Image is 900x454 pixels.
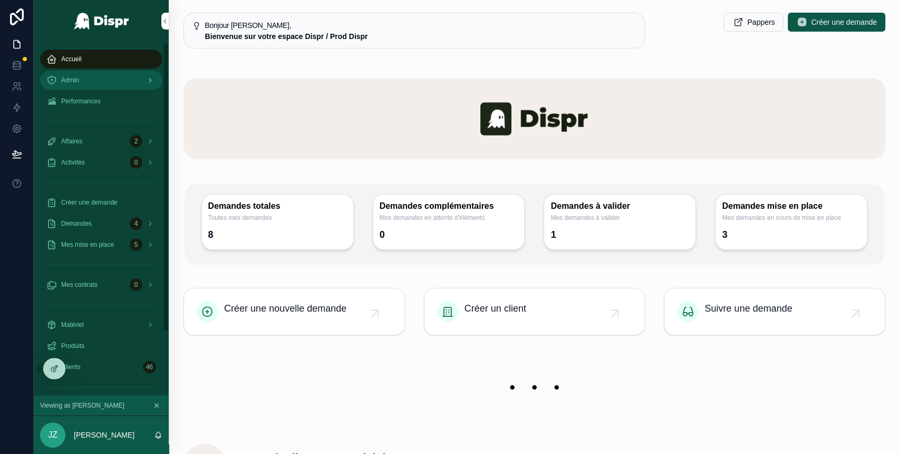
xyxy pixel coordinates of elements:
div: 1 [550,226,556,243]
div: **Bienvenue sur votre espace Dispr / Prod Dispr** [205,31,636,42]
a: Activités0 [40,153,162,172]
div: scrollable content [34,42,169,395]
span: Activités [61,158,85,167]
span: Créer un client [464,301,526,316]
img: 22208-banner-empty.png [183,365,885,410]
a: Mes contrats0 [40,275,162,294]
span: Affaires [61,137,82,146]
span: Produits [61,342,84,350]
h3: Demandes à valider [550,201,689,211]
img: App logo [73,13,130,30]
div: 46 [143,361,156,373]
span: JZ [48,429,57,441]
h3: Demandes complémentaires [380,201,518,211]
a: Admin [40,71,162,90]
span: Admin [61,76,79,84]
div: 0 [130,156,142,169]
div: 4 [130,217,142,230]
div: 0 [380,226,385,243]
span: Viewing as [PERSON_NAME] [40,401,124,410]
a: Créer une nouvelle demande [184,288,404,335]
span: Demandes [61,219,92,228]
span: Mes mise en place [61,240,114,249]
a: Matériel [40,315,162,334]
span: Suivre une demande [704,301,792,316]
span: Accueil [61,55,82,63]
a: Clients46 [40,358,162,376]
span: Créer une demande [811,17,877,27]
span: Créer une nouvelle demande [224,301,346,316]
span: Mes demandes en attente d'éléments [380,214,518,222]
div: 3 [722,226,727,243]
span: Matériel [61,321,84,329]
span: Performances [61,97,101,105]
a: Produits [40,336,162,355]
a: Mes mise en place5 [40,235,162,254]
h3: Demandes totales [208,201,347,211]
a: Accueil [40,50,162,69]
a: Performances [40,92,162,111]
div: 5 [130,238,142,251]
span: Mes demandes à valider [550,214,689,222]
div: 2 [130,135,142,148]
h5: Bonjour Jeremy, [205,22,636,29]
span: Clients [61,363,81,371]
span: Créer une demande [61,198,118,207]
a: Demandes4 [40,214,162,233]
div: 8 [208,226,214,243]
a: Créer une demande [40,193,162,212]
a: Affaires2 [40,132,162,151]
a: Créer un client [424,288,645,335]
p: [PERSON_NAME] [74,430,134,440]
span: Mes contrats [61,281,98,289]
img: banner-dispr.png [183,78,885,159]
span: Mes demandes en cours de mise en place [722,214,860,222]
button: Pappers [723,13,783,32]
h3: Demandes mise en place [722,201,860,211]
span: Toutes mes demandes [208,214,347,222]
div: 0 [130,278,142,291]
a: Suivre une demande [664,288,885,335]
button: Créer une demande [788,13,885,32]
span: Pappers [747,17,775,27]
strong: Bienvenue sur votre espace Dispr / Prod Dispr [205,32,368,41]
